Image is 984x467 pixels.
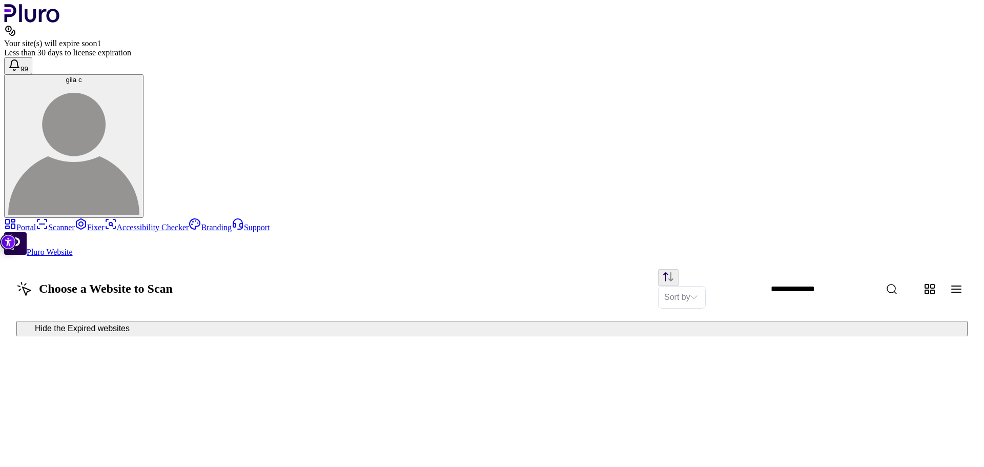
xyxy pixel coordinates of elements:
img: gila c [8,84,139,215]
div: Set sorting [658,286,706,309]
a: Branding [189,223,232,232]
button: gila cgila c [4,74,143,218]
div: Less than 30 days to license expiration [4,48,980,57]
a: Open Pluro Website [4,248,73,256]
a: Fixer [75,223,105,232]
button: Open notifications, you have 125 new notifications [4,57,32,74]
a: Portal [4,223,36,232]
a: Accessibility Checker [105,223,189,232]
a: Support [232,223,270,232]
h1: Choose a Website to Scan [16,281,173,297]
a: Scanner [36,223,75,232]
button: Change content view type to grid [918,278,941,300]
aside: Sidebar menu [4,218,980,257]
button: Change content view type to table [945,278,968,300]
span: 99 [20,65,28,73]
span: 1 [97,39,101,48]
div: Your site(s) will expire soon [4,39,980,48]
span: gila c [66,76,81,84]
a: Logo [4,15,60,24]
button: Change sorting direction [658,269,679,286]
button: Hide the Expired websites [16,321,968,336]
input: Website Search [763,278,939,300]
